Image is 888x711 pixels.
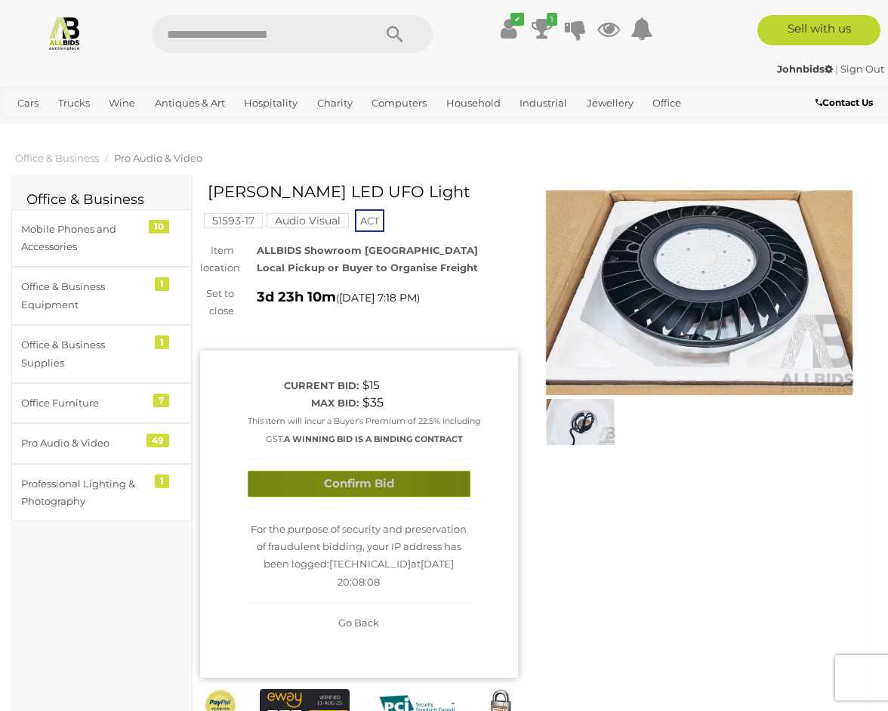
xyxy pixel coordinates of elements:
div: 1 [155,277,169,291]
div: Professional Lighting & Photography [21,475,146,511]
a: Office & Business [15,152,99,164]
div: 1 [155,335,169,349]
strong: Johnbids [777,63,833,75]
span: ( ) [336,292,420,304]
div: Office Furniture [21,394,146,412]
b: Contact Us [816,97,873,108]
mark: Audio Visual [267,213,349,228]
strong: ALLBIDS Showroom [GEOGRAPHIC_DATA] [257,244,478,256]
a: Charity [311,91,359,116]
b: A WINNING BID IS A BINDING CONTRACT [284,434,463,444]
a: Trucks [52,91,96,116]
a: Antiques & Art [149,91,231,116]
h1: [PERSON_NAME] LED UFO Light [208,183,514,200]
a: Office Furniture 7 [11,383,192,423]
a: Sports [11,116,54,141]
strong: Local Pickup or Buyer to Organise Freight [257,261,478,274]
a: Pro Audio & Video [114,152,202,164]
div: Mobile Phones and Accessories [21,221,146,256]
span: ACT [355,209,384,232]
div: For the purpose of security and preservation of fraudulent bidding, your IP address has been logg... [248,509,470,604]
strong: 3d 23h 10m [257,289,336,305]
a: Hospitality [238,91,304,116]
a: Sign Out [840,63,884,75]
a: Household [440,91,507,116]
button: Search [357,15,433,53]
div: Current bid: [248,377,359,394]
small: This Item will incur a Buyer's Premium of 22.5% including GST. [248,416,481,444]
button: Confirm Bid [248,471,470,497]
img: SAL LED UFO Light [541,190,859,395]
i: ✔ [510,13,524,26]
a: Contact Us [816,94,877,111]
span: [DATE] 20:08:08 [338,558,454,587]
a: ✔ [498,15,520,42]
a: Office & Business Supplies 1 [11,325,192,383]
img: Allbids.com.au [47,15,82,51]
span: | [835,63,838,75]
div: 10 [149,220,169,233]
a: Pro Audio & Video 49 [11,423,192,463]
span: $35 [362,395,384,410]
a: Cars [11,91,45,116]
div: 49 [146,434,169,447]
a: Office & Business Equipment 1 [11,267,192,325]
i: 1 [547,13,557,26]
a: Professional Lighting & Photography 1 [11,464,192,522]
mark: 51593-17 [204,213,263,228]
span: $15 [362,378,379,392]
a: Audio Visual [267,215,349,227]
span: [TECHNICAL_ID] [329,558,411,570]
a: Industrial [513,91,573,116]
div: Set to close [189,285,245,320]
a: Wine [103,91,141,116]
img: SAL LED UFO Light [544,399,616,445]
a: 1 [531,15,553,42]
div: 7 [153,394,169,407]
div: 1 [155,475,169,488]
a: Office [646,91,687,116]
h2: Office & Business [26,193,177,208]
span: [DATE] 7:18 PM [339,291,417,304]
a: 51593-17 [204,215,263,227]
div: Office & Business Equipment [21,278,146,314]
div: Pro Audio & Video [21,434,146,452]
div: Office & Business Supplies [21,336,146,372]
div: Item location [189,242,245,277]
a: Mobile Phones and Accessories 10 [11,209,192,267]
a: Computers [365,91,433,116]
div: Max bid: [248,394,359,412]
span: Go Back [338,617,379,629]
a: Johnbids [777,63,835,75]
a: [GEOGRAPHIC_DATA] [62,116,181,141]
a: Sell with us [757,15,880,45]
a: Jewellery [581,91,640,116]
